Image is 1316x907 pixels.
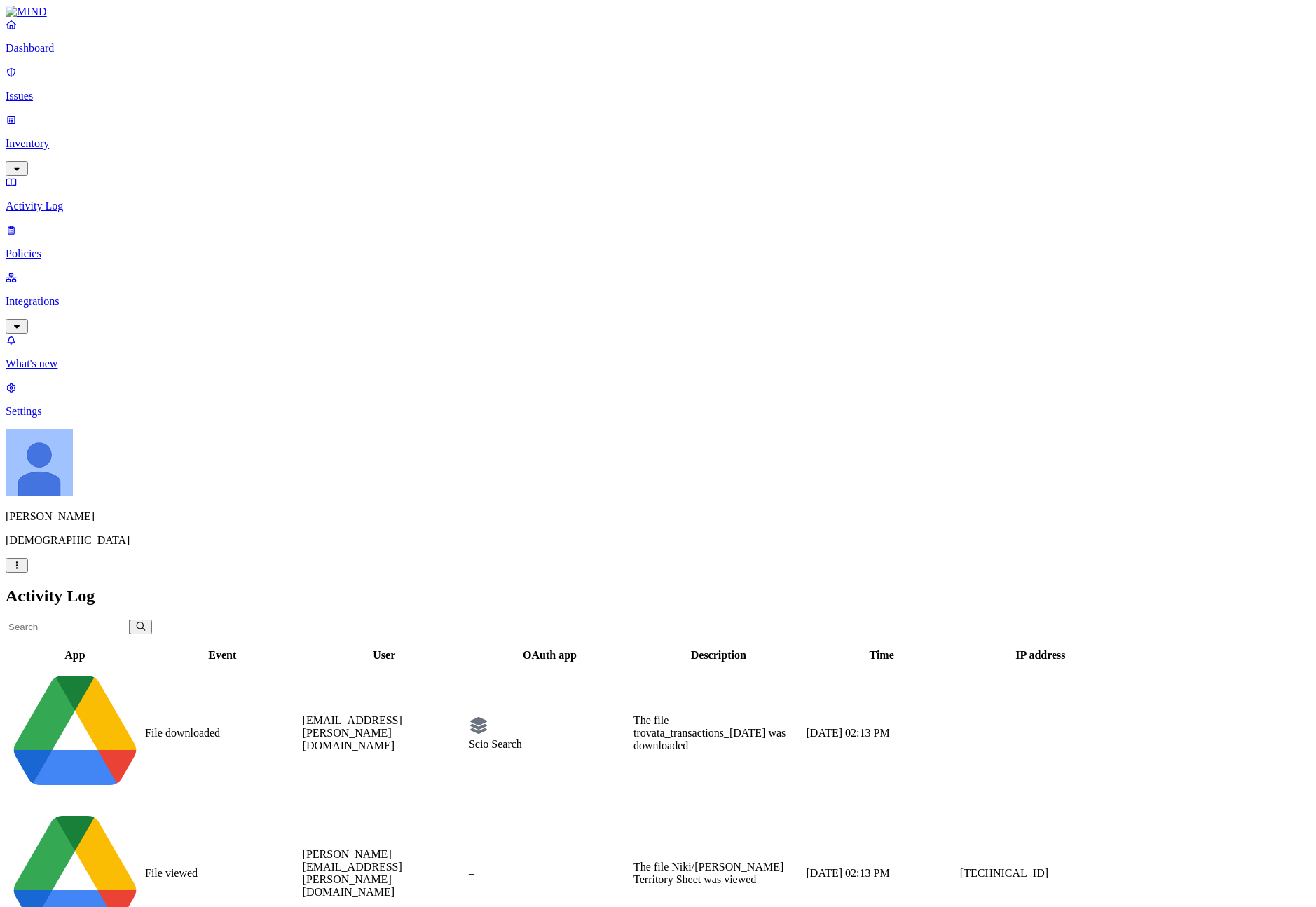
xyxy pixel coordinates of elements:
[633,714,803,752] div: The file trovata_transactions_[DATE] was downloaded
[303,848,402,898] span: [PERSON_NAME][EMAIL_ADDRESS][PERSON_NAME][DOMAIN_NAME]
[145,649,300,662] div: Event
[6,137,1310,150] p: Inventory
[6,534,1310,547] p: [DEMOGRAPHIC_DATA]
[6,271,1310,332] a: Integrations
[6,429,73,496] img: Ignacio Rodriguez Paez
[6,510,1310,523] p: [PERSON_NAME]
[6,357,1310,370] p: What's new
[469,649,631,662] div: OAuth app
[6,18,1310,55] a: Dashboard
[6,6,47,18] img: MIND
[6,587,1310,606] h2: Activity Log
[469,867,474,879] span: –
[303,714,402,751] span: [EMAIL_ADDRESS][PERSON_NAME][DOMAIN_NAME]
[633,649,803,662] div: Description
[6,42,1310,55] p: Dashboard
[6,334,1310,370] a: What's new
[6,295,1310,308] p: Integrations
[807,649,957,662] div: Time
[6,381,1310,418] a: Settings
[6,247,1310,260] p: Policies
[6,6,1310,18] a: MIND
[960,867,1121,880] div: [TECHNICAL_ID]
[807,727,890,739] span: [DATE] 02:13 PM
[469,716,488,735] img: fallback icon
[303,649,466,662] div: User
[145,727,300,739] div: File downloaded
[6,66,1310,102] a: Issues
[6,176,1310,212] a: Activity Log
[469,738,631,751] div: Scio Search
[6,224,1310,260] a: Policies
[633,861,803,886] div: The file Niki/[PERSON_NAME] Territory Sheet was viewed
[8,649,142,662] div: App
[960,649,1121,662] div: IP address
[145,867,300,880] div: File viewed
[6,405,1310,418] p: Settings
[6,200,1310,212] p: Activity Log
[6,620,130,634] input: Search
[8,664,142,799] img: google-drive
[6,90,1310,102] p: Issues
[807,867,890,879] span: [DATE] 02:13 PM
[6,114,1310,174] a: Inventory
